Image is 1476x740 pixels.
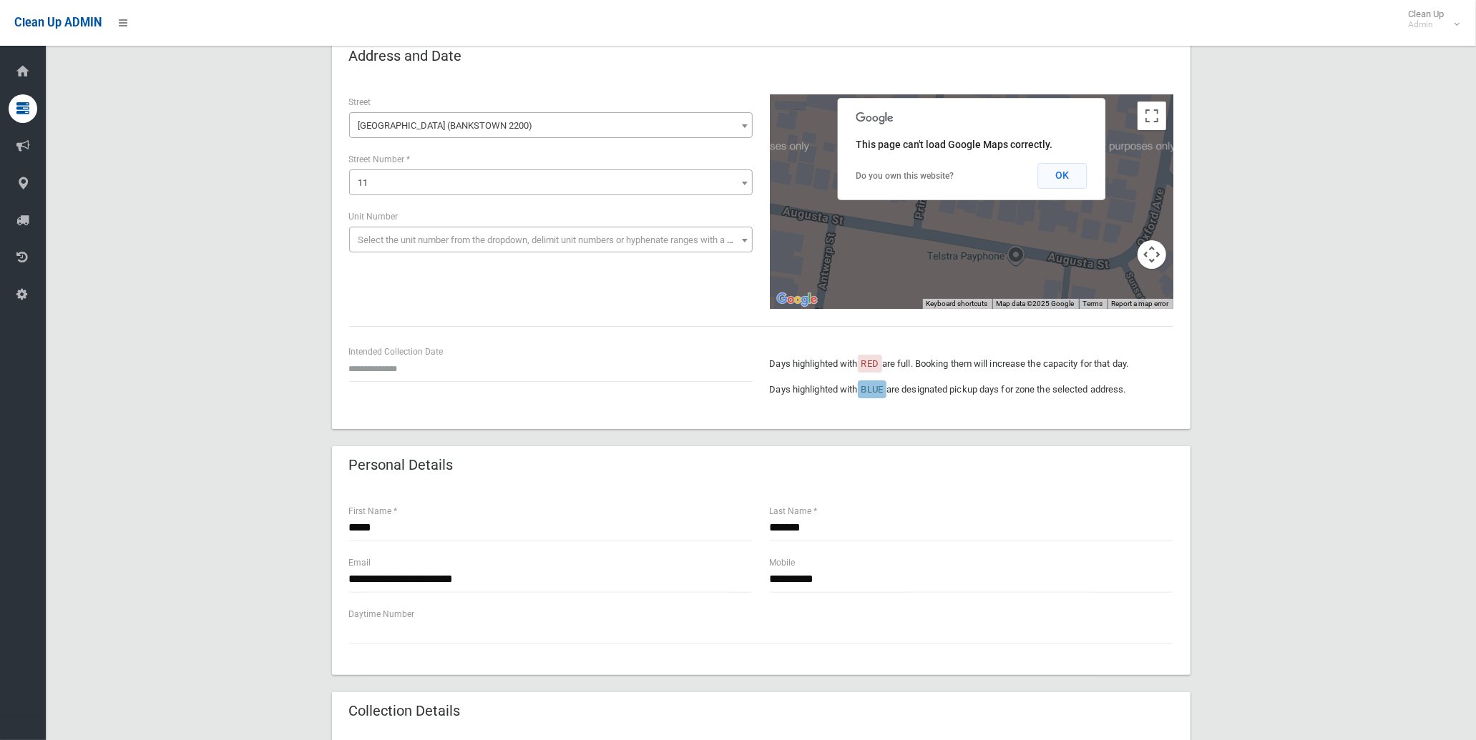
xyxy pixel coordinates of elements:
span: Clean Up ADMIN [14,16,102,29]
header: Personal Details [332,451,471,479]
a: Terms (opens in new tab) [1083,300,1103,307]
span: This page can't load Google Maps correctly. [856,139,1052,150]
header: Address and Date [332,42,479,70]
header: Collection Details [332,697,478,725]
p: Days highlighted with are designated pickup days for zone the selected address. [770,381,1173,398]
img: Google [773,290,821,309]
span: Map data ©2025 Google [997,300,1075,307]
button: Toggle fullscreen view [1138,102,1166,130]
span: 11 [358,177,368,188]
a: Do you own this website? [856,171,954,181]
span: Augusta Street (BANKSTOWN 2200) [349,112,753,138]
a: Report a map error [1112,300,1169,307]
button: OK [1037,163,1087,189]
span: Augusta Street (BANKSTOWN 2200) [353,116,749,136]
a: Open this area in Google Maps (opens a new window) [773,290,821,309]
button: Map camera controls [1138,240,1166,269]
span: Clean Up [1401,9,1458,30]
button: Keyboard shortcuts [927,299,988,309]
p: Days highlighted with are full. Booking them will increase the capacity for that day. [770,355,1173,373]
span: 11 [353,173,749,193]
small: Admin [1408,19,1444,30]
span: RED [861,358,879,369]
span: 11 [349,169,753,195]
span: Select the unit number from the dropdown, delimit unit numbers or hyphenate ranges with a comma [358,235,758,245]
span: BLUE [861,384,883,395]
